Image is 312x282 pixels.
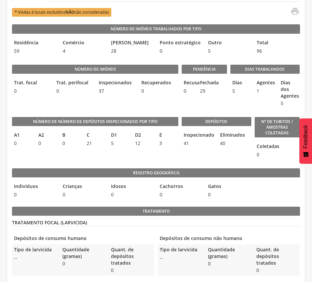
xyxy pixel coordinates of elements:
legend: Quant. de depósitos tratados [254,246,299,266]
button: Feedback - Mostrar pesquisa [299,118,312,164]
span: 41 [182,140,215,147]
span: 0 [12,140,33,147]
legend: A1 [12,132,33,139]
legend: Residência [12,39,57,47]
legend: Tratamento [12,207,300,216]
span: 1 [255,88,276,94]
legend: Dias Trabalhados [230,65,300,74]
span: 0 [60,260,105,267]
span: 4 [61,48,106,54]
legend: Quantidade (gramas) [60,246,105,260]
span: 0 [36,140,57,147]
span: 29 [198,88,211,94]
legend: Inspecionados [97,79,136,87]
legend: TRATAMENTO FOCAL (LARVICIDA) [12,219,300,226]
legend: Dias dos Agentes [279,79,300,99]
legend: C [85,132,106,139]
span: 0 [12,191,57,198]
legend: Tipo de larvicida [158,246,203,254]
legend: Cachorros [158,183,203,191]
span: 5 [279,100,300,107]
span: -- [158,255,203,261]
legend: Depósitos de consumo humano [12,235,154,243]
span: 0 [12,88,51,94]
legend: A2 [36,132,57,139]
span: 0 [54,88,93,94]
span: 28 [109,48,154,54]
legend: E [157,132,178,139]
span: 21 [85,140,106,147]
span: -- [12,255,57,261]
legend: Registro geográfico [12,168,300,178]
legend: Número de Imóveis Trabalhados por Tipo [12,24,300,34]
span: 96 [255,48,300,54]
span: 0 [158,48,203,54]
legend: Fechada [198,79,211,87]
legend: Coletadas [255,143,259,151]
span: 0 [206,191,251,198]
legend: Trat. focal [12,79,51,87]
span: 3 [157,140,178,147]
legend: Depósitos [182,117,251,126]
span: 0 [255,151,259,158]
legend: Total [255,39,300,47]
legend: D2 [133,132,154,139]
legend: Tipo de larvicida [12,246,57,254]
span: 5 [206,48,251,54]
b: NÃO [65,9,75,15]
span: 0 [60,140,81,147]
legend: Pendência [182,65,227,74]
legend: Gatos [206,183,251,191]
legend: [PERSON_NAME] [109,39,154,47]
span: 37 [97,88,136,94]
span: 59 [12,48,57,54]
a:  [286,7,300,18]
legend: Outro [206,39,251,47]
legend: Quantidade (gramas) [206,246,251,260]
legend: Indivíduos [12,183,57,191]
span: * Visitas à locais excluídos são consideradas [12,8,111,16]
span: 0 [61,191,106,198]
span: 0 [158,191,203,198]
legend: Idosos [109,183,154,191]
legend: Recuperados [139,79,178,87]
span: 0 [109,191,154,198]
legend: Depósitos de consumo não humano [158,235,300,243]
legend: B [60,132,81,139]
legend: Eliminados [218,132,251,139]
span: 5 [109,140,130,147]
span: 5 [230,88,251,94]
legend: Agentes [255,79,276,87]
legend: Ponto estratégico [158,39,203,47]
legend: Número de imóveis [12,65,178,74]
legend: Crianças [61,183,106,191]
legend: Número de Número de Depósitos Inspecionados por Tipo [12,117,178,126]
span: Feedback [303,125,309,148]
legend: Trat. perifocal [54,79,93,87]
legend: Dias [230,79,251,87]
span: 0 [182,88,194,94]
legend: D1 [109,132,130,139]
legend: Inspecionado [182,132,215,139]
span: 12 [133,140,154,147]
legend: Comércio [61,39,106,47]
span: 0 [254,267,299,274]
legend: Quant. de depósitos tratados [109,246,154,266]
span: 0 [109,267,154,274]
span: 40 [218,140,251,147]
span: 0 [206,260,251,267]
legend: Recusa [182,79,194,87]
span: 0 [139,88,178,94]
i:  [290,7,300,16]
legend: Nº de Tubitos / Amostras coletadas [255,117,300,138]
